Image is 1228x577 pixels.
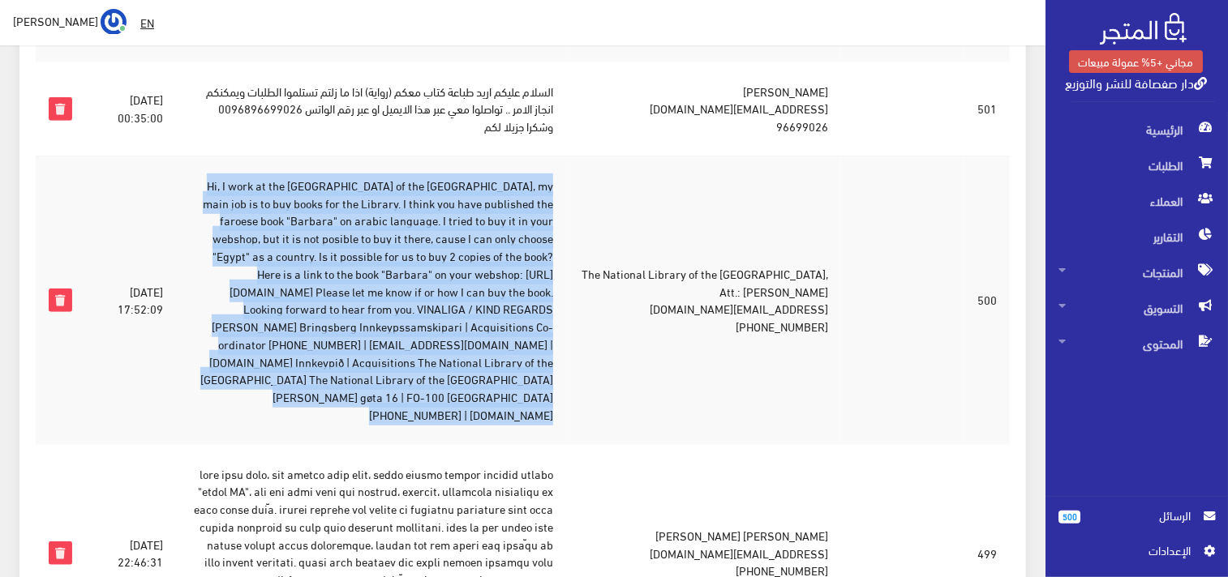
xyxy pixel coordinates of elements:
span: التسويق [1058,290,1215,326]
span: المحتوى [1058,326,1215,361]
span: الرئيسية [1058,112,1215,147]
td: [DATE] 17:52:09 [85,156,177,444]
td: 501 [964,62,1010,156]
td: [DATE] 00:35:00 [85,62,177,156]
a: الطلبات [1046,147,1228,183]
span: المنتجات [1058,254,1215,290]
td: 500 [964,156,1010,444]
a: العملاء [1046,183,1228,219]
td: [PERSON_NAME] [EMAIL_ADDRESS][DOMAIN_NAME] 96699026 [566,62,841,156]
a: التقارير [1046,219,1228,254]
a: دار صفصافة للنشر والتوزيع [1065,71,1207,94]
td: السلام عليكم اريد طباعة كتاب معكم (رواية) اذا ما زلتم تستلموا الطلبات ويمكنكم انجاز الامر .. تواص... [176,62,565,156]
span: اﻹعدادات [1071,541,1190,559]
a: اﻹعدادات [1058,541,1215,567]
iframe: Drift Widget Chat Controller [19,466,81,528]
a: الرئيسية [1046,112,1228,147]
span: التقارير [1058,219,1215,254]
span: 500 [1058,511,1080,524]
td: The National Library of the [GEOGRAPHIC_DATA], Att.: [PERSON_NAME] [EMAIL_ADDRESS][DOMAIN_NAME] [... [566,156,841,444]
a: EN [134,8,161,37]
img: . [1100,13,1187,45]
span: العملاء [1058,183,1215,219]
a: ... [PERSON_NAME] [13,8,127,34]
a: المحتوى [1046,326,1228,361]
a: المنتجات [1046,254,1228,290]
a: 500 الرسائل [1058,506,1215,541]
a: مجاني +5% عمولة مبيعات [1069,50,1203,73]
img: ... [101,9,127,35]
span: الطلبات [1058,147,1215,183]
span: [PERSON_NAME] [13,11,98,31]
td: Hi, I work at the [GEOGRAPHIC_DATA] of the [GEOGRAPHIC_DATA], my main job is to buy books for the... [176,156,565,444]
u: EN [140,12,154,32]
span: الرسائل [1093,506,1191,524]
